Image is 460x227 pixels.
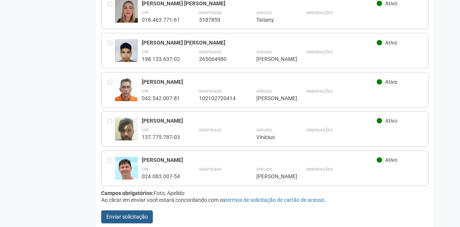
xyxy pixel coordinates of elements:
div: Tatiany [256,16,287,23]
div: [PERSON_NAME] [256,173,287,180]
strong: Apelido [256,168,272,172]
img: user.jpg [115,157,138,182]
strong: CPF [142,128,149,133]
div: [PERSON_NAME] [142,118,377,125]
img: user.jpg [115,118,138,150]
strong: Campos obrigatórios: [101,190,154,197]
strong: Observações [306,11,333,15]
span: Ativo [385,0,397,6]
strong: Observações [306,168,333,172]
strong: CPF [142,11,149,15]
button: Enviar solicitação [101,211,153,224]
strong: Observações [306,128,333,133]
div: 018.463.771-61 [142,16,180,23]
div: Foto, Apelido [101,190,429,197]
span: Ativo [385,40,397,46]
div: Entre em contato com a Aministração para solicitar o cancelamento ou 2a via [107,39,115,62]
strong: CPF [142,50,149,54]
strong: Identidade [199,168,222,172]
strong: Apelido [256,50,272,54]
strong: Observações [306,50,333,54]
div: 102102720414 [199,95,237,102]
div: 137.775.787-03 [142,134,180,141]
strong: CPF [142,168,149,172]
div: Vinicius [256,134,287,141]
span: Ativo [385,79,397,85]
div: 198.133.637-02 [142,56,180,62]
div: 024.083.007-54 [142,173,180,180]
strong: Apelido [256,128,272,133]
strong: Apelido [256,11,272,15]
strong: Apelido [256,89,272,93]
div: Entre em contato com a Aministração para solicitar o cancelamento ou 2a via [107,78,115,102]
div: [PERSON_NAME] [PERSON_NAME] [142,39,377,46]
strong: Identidade [199,50,222,54]
img: user.jpg [115,39,138,69]
div: Entre em contato com a Aministração para solicitar o cancelamento ou 2a via [107,118,115,141]
a: termos de solicitação de cartão de acesso [225,197,324,203]
img: user.jpg [115,78,138,107]
strong: Identidade [199,11,222,15]
div: [PERSON_NAME] [142,157,377,164]
strong: CPF [142,89,149,93]
div: Ao clicar em enviar você estará concordando com os . [101,197,429,204]
div: [PERSON_NAME] [256,56,287,62]
div: 5187859 [199,16,237,23]
strong: Identidade [199,89,222,93]
div: Entre em contato com a Aministração para solicitar o cancelamento ou 2a via [107,157,115,180]
div: [PERSON_NAME] [142,78,377,85]
span: Ativo [385,118,397,124]
div: [PERSON_NAME] [256,95,287,102]
div: 042.542.007-81 [142,95,180,102]
strong: Observações [306,89,333,93]
div: 265064980 [199,56,237,62]
span: Ativo [385,157,397,163]
strong: Identidade [199,128,222,133]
